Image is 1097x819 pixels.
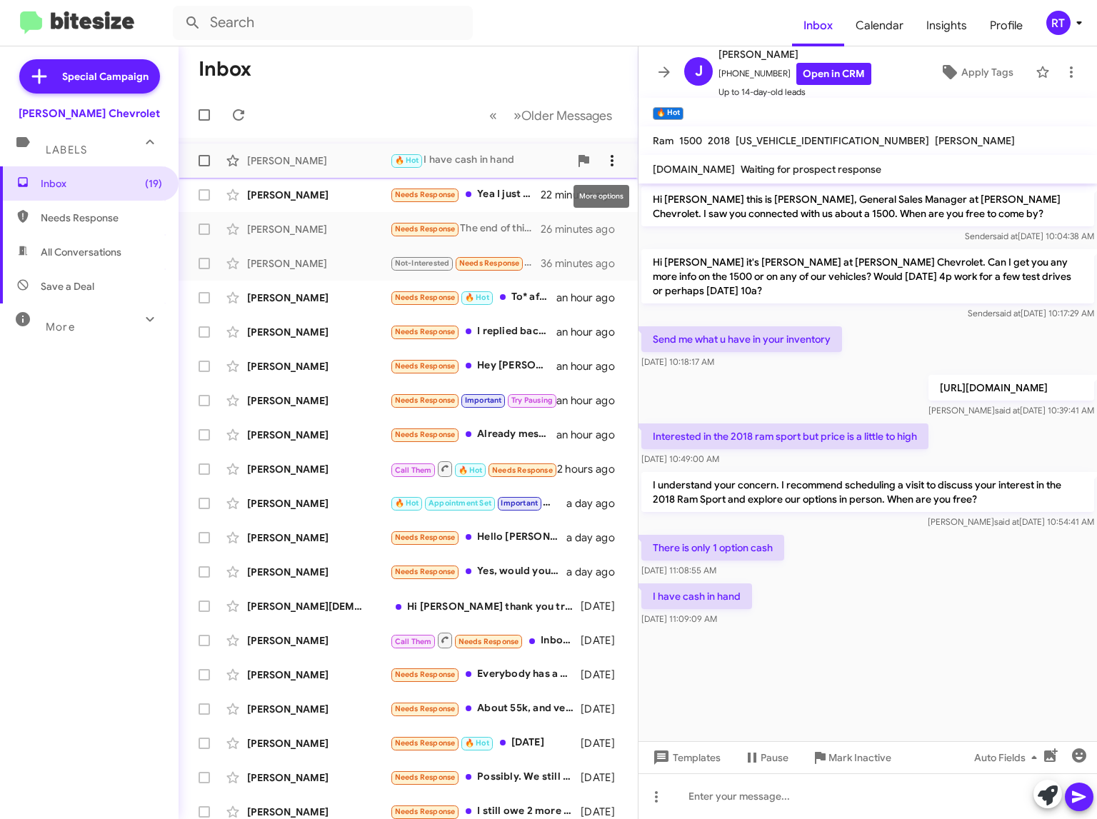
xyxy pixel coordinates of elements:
button: Templates [638,745,732,770]
span: Important [501,498,538,508]
span: Mark Inactive [828,745,891,770]
span: Inbox [41,176,162,191]
span: Apply Tags [961,59,1013,85]
div: To* afford. [390,289,556,306]
span: Sender [DATE] 10:17:29 AM [968,308,1094,318]
span: Needs Response [492,466,553,475]
div: More options [573,185,629,208]
span: Pause [761,745,788,770]
div: [PERSON_NAME] [247,188,390,202]
span: Templates [650,745,721,770]
button: Pause [732,745,800,770]
div: an hour ago [556,291,626,305]
div: [PERSON_NAME] [247,359,390,373]
div: [PERSON_NAME] [247,565,390,579]
span: [US_VEHICLE_IDENTIFICATION_NUMBER] [736,134,929,147]
div: [PERSON_NAME] [247,154,390,168]
div: 22 minutes ago [541,188,626,202]
span: All Conversations [41,245,121,259]
span: Needs Response [395,224,456,233]
div: an hour ago [556,325,626,339]
div: [PERSON_NAME] [247,428,390,442]
span: [DATE] 10:18:17 AM [641,356,714,367]
div: a day ago [566,565,626,579]
div: [DATE] [581,633,626,648]
div: Hey [PERSON_NAME], I did but it was told it sold....I walked the pre owned lot [DATE] and didn't ... [390,358,556,374]
div: an hour ago [556,393,626,408]
button: Next [505,101,621,130]
a: Insights [915,5,978,46]
span: Auto Fields [974,745,1043,770]
span: said at [996,308,1021,318]
button: Previous [481,101,506,130]
p: There is only 1 option cash [641,535,784,561]
span: Needs Response [395,738,456,748]
span: Waiting for prospect response [741,163,881,176]
span: Inbox [792,5,844,46]
div: [PERSON_NAME] [247,736,390,750]
span: said at [993,231,1018,241]
p: [URL][DOMAIN_NAME] [928,375,1094,401]
span: 🔥 Hot [465,293,489,302]
span: » [514,106,521,124]
span: 🔥 Hot [459,466,483,475]
div: Everybody has a price [390,666,581,683]
div: Hi [PERSON_NAME] thank you truly for the text Do you have car available? I m interested in the Ch... [390,599,581,613]
span: J [695,60,703,83]
div: [PERSON_NAME] [247,805,390,819]
span: 🔥 Hot [395,498,419,508]
span: More [46,321,75,333]
button: RT [1034,11,1081,35]
div: The end of this year [390,221,541,237]
span: Call Them [395,466,432,475]
button: Auto Fields [963,745,1054,770]
span: [DATE] 11:09:09 AM [641,613,717,624]
span: [PHONE_NUMBER] [718,63,871,85]
p: Send me what u have in your inventory [641,326,842,352]
span: Needs Response [395,567,456,576]
a: Profile [978,5,1034,46]
span: Needs Response [395,773,456,782]
span: said at [995,405,1020,416]
input: Search [173,6,473,40]
p: Hi [PERSON_NAME] it's [PERSON_NAME] at [PERSON_NAME] Chevrolet. Can I get you any more info on th... [641,249,1094,303]
span: Sender [DATE] 10:04:38 AM [965,231,1094,241]
div: [PERSON_NAME] [247,291,390,305]
span: [DOMAIN_NAME] [653,163,735,176]
div: 2 hours ago [557,462,626,476]
a: Calendar [844,5,915,46]
div: [PERSON_NAME] [247,668,390,682]
div: Already messaged it would be too much [390,426,556,443]
p: Hi [PERSON_NAME] this is [PERSON_NAME], General Sales Manager at [PERSON_NAME] Chevrolet. I saw y... [641,186,1094,226]
span: Needs Response [459,258,520,268]
div: [PERSON_NAME] Chevrolet [19,106,160,121]
span: [PERSON_NAME] [DATE] 10:54:41 AM [928,516,1094,527]
div: [PERSON_NAME] [247,256,390,271]
span: Ram [653,134,673,147]
div: [DATE] [581,770,626,785]
span: 2018 [708,134,730,147]
nav: Page navigation example [481,101,621,130]
span: Needs Response [395,190,456,199]
span: Needs Response [41,211,162,225]
div: [PERSON_NAME] [247,393,390,408]
div: Inbound Call [390,460,557,478]
span: Appointment Set [429,498,491,508]
span: Needs Response [395,704,456,713]
div: Unless you didn't ? [390,255,541,271]
span: [DATE] 11:08:55 AM [641,565,716,576]
span: [PERSON_NAME] [DATE] 10:39:41 AM [928,405,1094,416]
span: « [489,106,497,124]
div: Yea I just don't think the price is right for me. I need to be under 45k out the door. [390,186,541,203]
div: Hello [PERSON_NAME], good possibility that I would sell it. [390,529,566,546]
span: Special Campaign [62,69,149,84]
p: I have cash in hand [641,583,752,609]
span: 1500 [679,134,702,147]
div: [DATE] [390,735,581,751]
span: Needs Response [395,430,456,439]
p: Interested in the 2018 ram sport but price is a little to high [641,423,928,449]
div: an hour ago [556,359,626,373]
